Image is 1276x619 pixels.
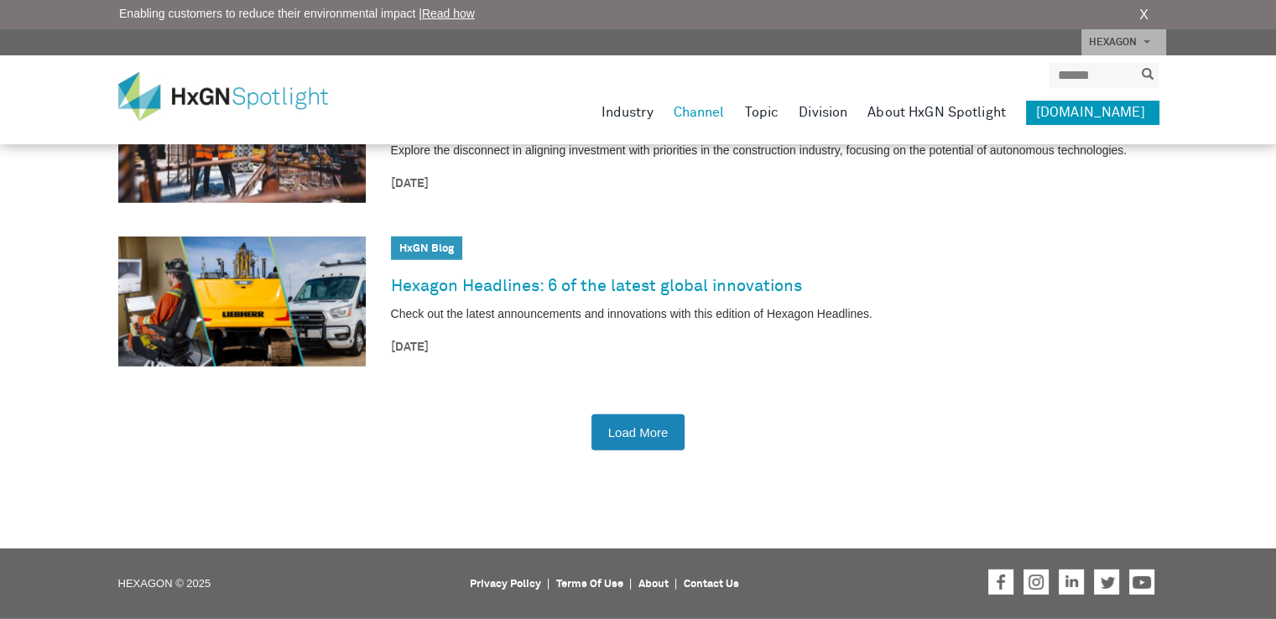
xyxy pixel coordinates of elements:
[799,101,847,124] a: Division
[391,143,1159,159] p: Explore the disconnect in aligning investment with priorities in the construction industry, focus...
[591,414,685,450] button: Load More
[1094,570,1119,595] a: Hexagon on Twitter
[391,306,1159,322] p: Check out the latest announcements and innovations with this edition of Hexagon Headlines.
[1129,570,1154,595] a: Hexagon on Youtube
[1139,5,1148,25] a: X
[602,101,654,124] a: Industry
[684,579,739,590] a: Contact Us
[118,572,460,614] p: HEXAGON © 2025
[391,339,1159,356] time: [DATE]
[1026,101,1159,124] a: [DOMAIN_NAME]
[1081,29,1166,55] a: HEXAGON
[556,579,623,590] a: Terms Of Use
[674,101,725,124] a: Channel
[1059,570,1084,595] a: Hexagon on LinkedIn
[119,5,475,23] span: Enabling customers to reduce their environmental impact |
[744,101,779,124] a: Topic
[391,273,802,299] a: Hexagon Headlines: 6 of the latest global innovations
[988,570,1013,595] a: Hexagon on Facebook
[470,579,541,590] a: Privacy Policy
[391,175,1159,193] time: [DATE]
[118,237,366,367] img: Hexagon Headlines: 6 of the latest global innovations
[118,72,353,121] img: HxGN Spotlight
[399,243,454,254] a: HxGN Blog
[422,7,475,20] a: Read how
[1023,570,1049,595] a: Hexagon on Instagram
[867,101,1006,124] a: About HxGN Spotlight
[638,579,669,590] a: About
